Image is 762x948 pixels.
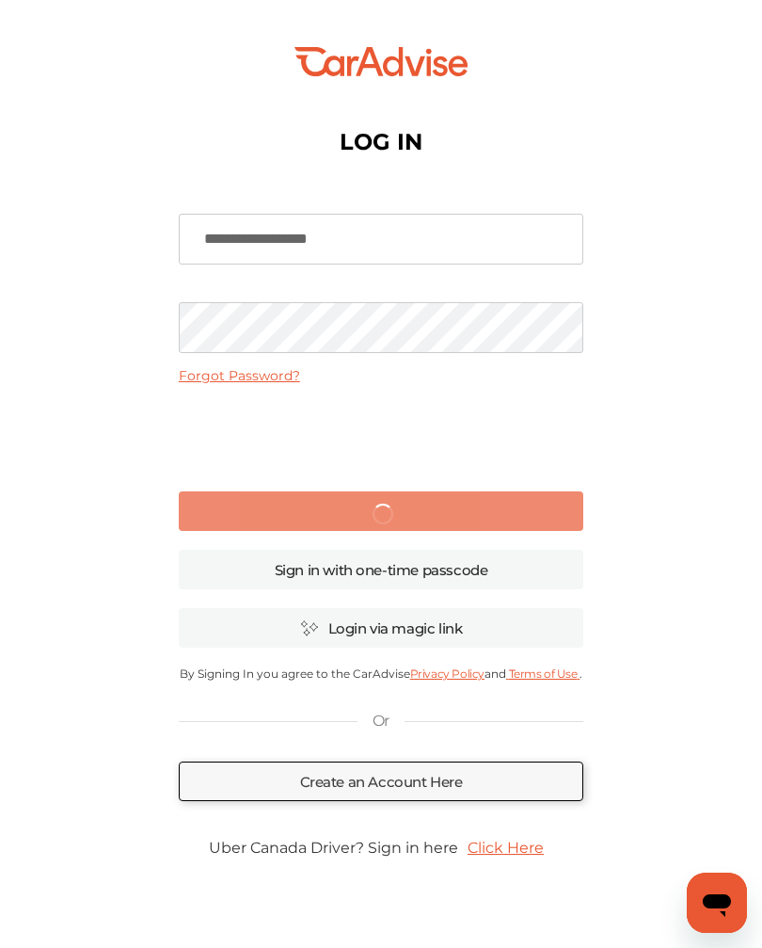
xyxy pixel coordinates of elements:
h1: LOG IN [340,133,422,152]
a: Sign in with one-time passcode [179,550,583,589]
span: Uber Canada Driver? Sign in here [209,839,458,857]
a: Click Here [458,829,553,866]
iframe: reCAPTCHA [238,399,524,473]
img: CarAdvise-Logo.a185816e.svg [294,47,468,76]
p: Or [373,711,389,731]
a: Forgot Password? [179,367,300,384]
a: Create an Account Here [179,762,583,801]
a: Terms of Use [506,667,579,681]
p: By Signing In you agree to the CarAdvise and . [179,667,583,681]
a: Login via magic link [179,608,583,648]
iframe: Button to launch messaging window [687,873,747,933]
a: Privacy Policy [410,667,484,681]
img: magic_icon.32c66aac.svg [300,619,319,637]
